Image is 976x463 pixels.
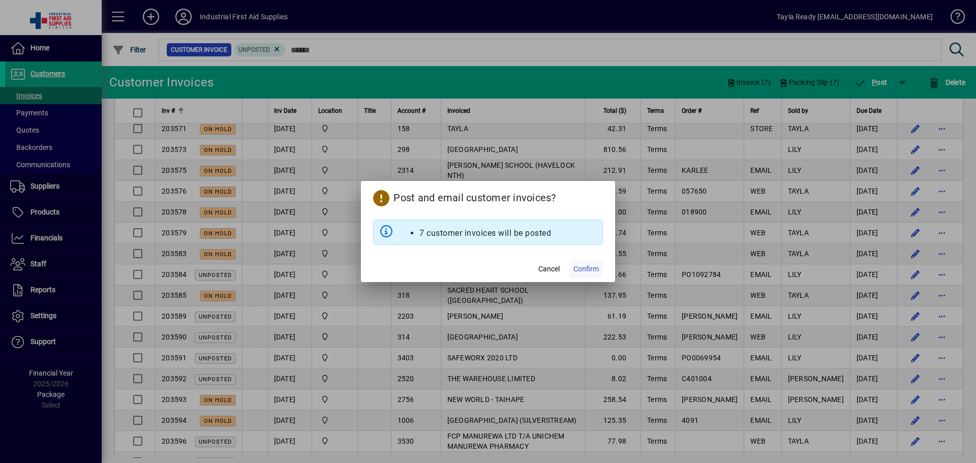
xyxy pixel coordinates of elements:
button: Confirm [569,260,603,278]
span: Confirm [573,264,599,274]
button: Cancel [533,260,565,278]
span: Cancel [538,264,560,274]
h2: Post and email customer invoices? [361,181,615,211]
li: 7 customer invoices will be posted [419,227,551,239]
